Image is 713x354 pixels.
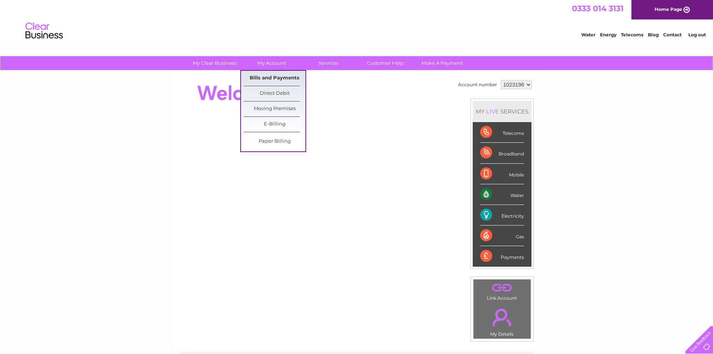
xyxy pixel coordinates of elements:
[473,101,531,122] div: MY SERVICES
[241,56,302,70] a: My Account
[485,108,500,115] div: LIVE
[244,71,305,86] a: Bills and Payments
[244,86,305,101] a: Direct Debit
[244,117,305,132] a: E-Billing
[475,281,529,294] a: .
[480,164,524,184] div: Mobile
[480,226,524,246] div: Gas
[663,32,682,37] a: Contact
[475,304,529,330] a: .
[688,32,706,37] a: Log out
[621,32,643,37] a: Telecoms
[480,205,524,226] div: Electricity
[411,56,473,70] a: Make A Payment
[180,4,534,36] div: Clear Business is a trading name of Verastar Limited (registered in [GEOGRAPHIC_DATA] No. 3667643...
[25,19,63,42] img: logo.png
[480,143,524,163] div: Broadband
[244,134,305,149] a: Paper Billing
[456,78,499,91] td: Account number
[600,32,616,37] a: Energy
[480,246,524,266] div: Payments
[244,102,305,117] a: Moving Premises
[648,32,659,37] a: Blog
[184,56,246,70] a: My Clear Business
[480,122,524,143] div: Telecoms
[354,56,416,70] a: Customer Help
[298,56,359,70] a: Services
[480,184,524,205] div: Water
[581,32,595,37] a: Water
[473,302,531,339] td: My Details
[572,4,624,13] a: 0333 014 3131
[473,279,531,303] td: Link Account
